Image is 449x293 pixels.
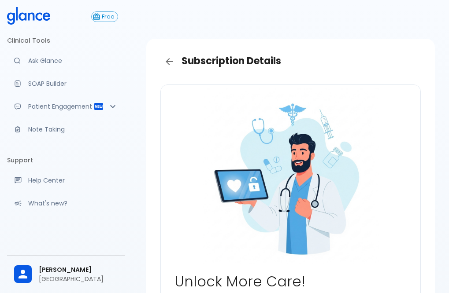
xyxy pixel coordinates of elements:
[28,56,118,65] p: Ask Glance
[160,53,421,70] h3: Subscription Details
[7,120,125,139] a: Advanced note-taking
[7,30,125,51] li: Clinical Tools
[7,223,125,245] li: Settings
[91,11,125,22] a: Click to view or change your subscription
[28,79,118,88] p: SOAP Builder
[7,74,125,93] a: Docugen: Compose a clinical documentation in seconds
[203,88,379,264] img: doctor-unlocking-care
[175,273,406,290] h2: Unlock More Care!
[91,11,118,22] button: Free
[7,51,125,70] a: Moramiz: Find ICD10AM codes instantly
[7,259,125,289] div: [PERSON_NAME][GEOGRAPHIC_DATA]
[7,150,125,171] li: Support
[39,265,118,275] span: [PERSON_NAME]
[99,14,118,20] span: Free
[160,53,178,70] a: Back
[7,97,125,116] div: Patient Reports & Referrals
[28,176,118,185] p: Help Center
[39,275,118,283] p: [GEOGRAPHIC_DATA]
[28,102,93,111] p: Patient Engagement
[28,199,118,208] p: What's new?
[7,194,125,213] div: Recent updates and feature releases
[7,171,125,190] a: Get help from our support team
[28,125,118,134] p: Note Taking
